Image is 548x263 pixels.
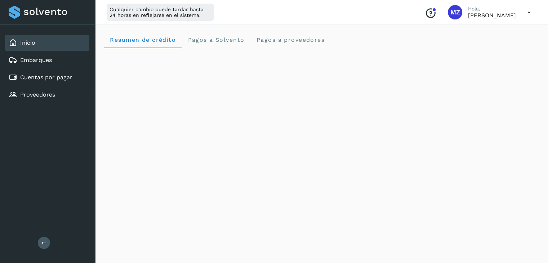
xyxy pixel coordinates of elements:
[187,36,244,43] span: Pagos a Solvento
[5,52,89,68] div: Embarques
[256,36,325,43] span: Pagos a proveedores
[20,39,35,46] a: Inicio
[20,74,72,81] a: Cuentas por pagar
[20,91,55,98] a: Proveedores
[5,87,89,103] div: Proveedores
[110,36,176,43] span: Resumen de crédito
[20,57,52,63] a: Embarques
[468,12,516,19] p: Mariana Zavala Uribe
[5,70,89,85] div: Cuentas por pagar
[107,4,214,21] div: Cualquier cambio puede tardar hasta 24 horas en reflejarse en el sistema.
[468,6,516,12] p: Hola,
[5,35,89,51] div: Inicio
